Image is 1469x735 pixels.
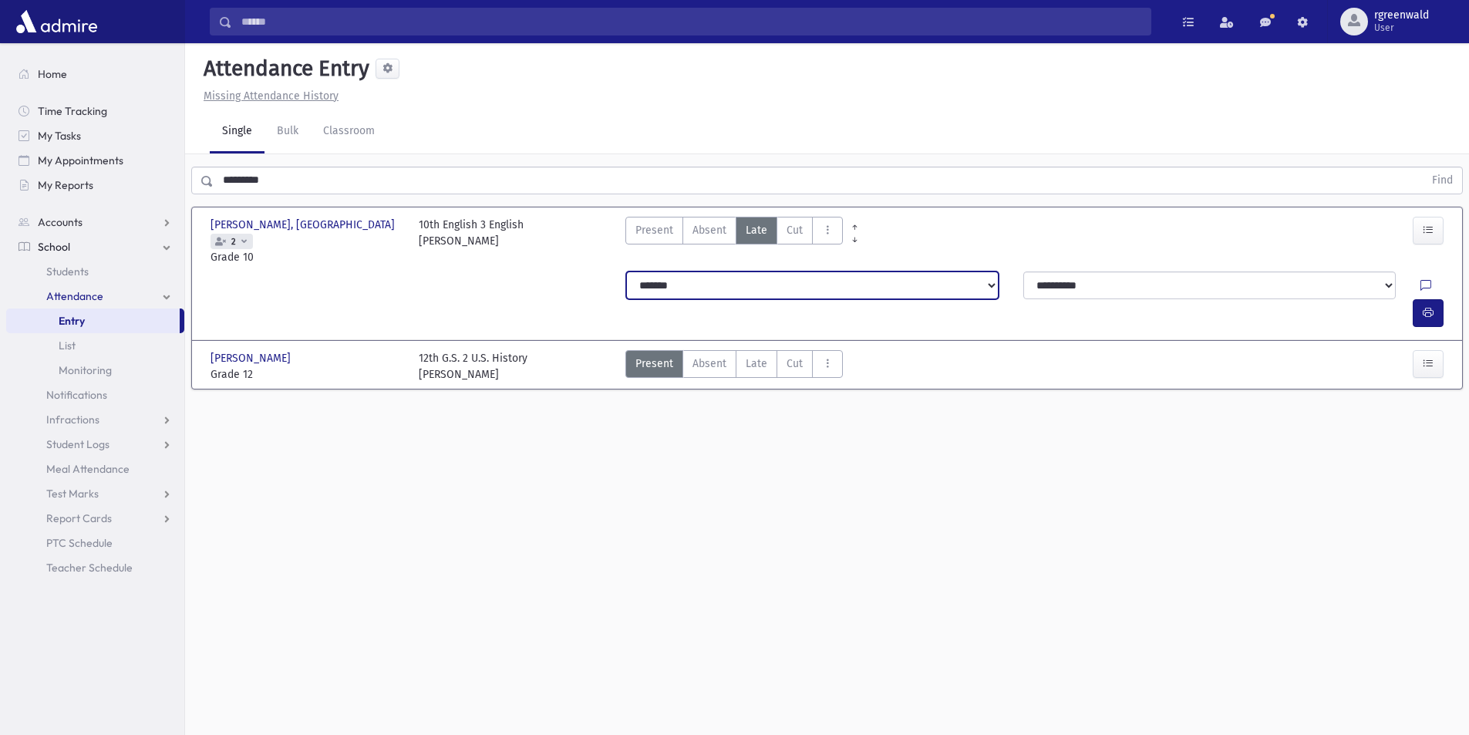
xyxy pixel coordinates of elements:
a: Attendance [6,284,184,308]
span: Home [38,67,67,81]
span: My Tasks [38,129,81,143]
a: Teacher Schedule [6,555,184,580]
span: PTC Schedule [46,536,113,550]
a: Bulk [264,110,311,153]
span: User [1374,22,1429,34]
span: Late [746,222,767,238]
span: Report Cards [46,511,112,525]
span: Absent [692,356,726,372]
button: Find [1423,167,1462,194]
div: AttTypes [625,217,843,265]
a: Meal Attendance [6,457,184,481]
a: Accounts [6,210,184,234]
span: List [59,339,76,352]
a: Notifications [6,383,184,407]
a: Time Tracking [6,99,184,123]
a: Missing Attendance History [197,89,339,103]
span: Grade 12 [211,366,403,383]
a: List [6,333,184,358]
span: Present [635,222,673,238]
a: Student Logs [6,432,184,457]
a: PTC Schedule [6,531,184,555]
a: Report Cards [6,506,184,531]
span: [PERSON_NAME], [GEOGRAPHIC_DATA] [211,217,398,233]
span: rgreenwald [1374,9,1429,22]
span: 2 [228,237,239,247]
span: My Appointments [38,153,123,167]
span: Attendance [46,289,103,303]
span: Meal Attendance [46,462,130,476]
span: Cut [787,222,803,238]
a: School [6,234,184,259]
a: My Appointments [6,148,184,173]
u: Missing Attendance History [204,89,339,103]
div: 10th English 3 English [PERSON_NAME] [419,217,524,265]
div: 12th G.S. 2 U.S. History [PERSON_NAME] [419,350,527,383]
a: My Reports [6,173,184,197]
span: Entry [59,314,85,328]
span: Time Tracking [38,104,107,118]
span: School [38,240,70,254]
a: Infractions [6,407,184,432]
a: Entry [6,308,180,333]
a: Test Marks [6,481,184,506]
span: Students [46,265,89,278]
span: Notifications [46,388,107,402]
a: Classroom [311,110,387,153]
a: Students [6,259,184,284]
span: Accounts [38,215,83,229]
span: Absent [692,222,726,238]
span: Teacher Schedule [46,561,133,575]
span: Infractions [46,413,99,427]
span: Student Logs [46,437,110,451]
span: Late [746,356,767,372]
span: Grade 10 [211,249,403,265]
span: Test Marks [46,487,99,501]
a: My Tasks [6,123,184,148]
span: Monitoring [59,363,112,377]
input: Search [232,8,1151,35]
h5: Attendance Entry [197,56,369,82]
a: Monitoring [6,358,184,383]
a: Single [210,110,264,153]
div: AttTypes [625,350,843,383]
span: My Reports [38,178,93,192]
span: Cut [787,356,803,372]
span: Present [635,356,673,372]
a: Home [6,62,184,86]
span: [PERSON_NAME] [211,350,294,366]
img: AdmirePro [12,6,101,37]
